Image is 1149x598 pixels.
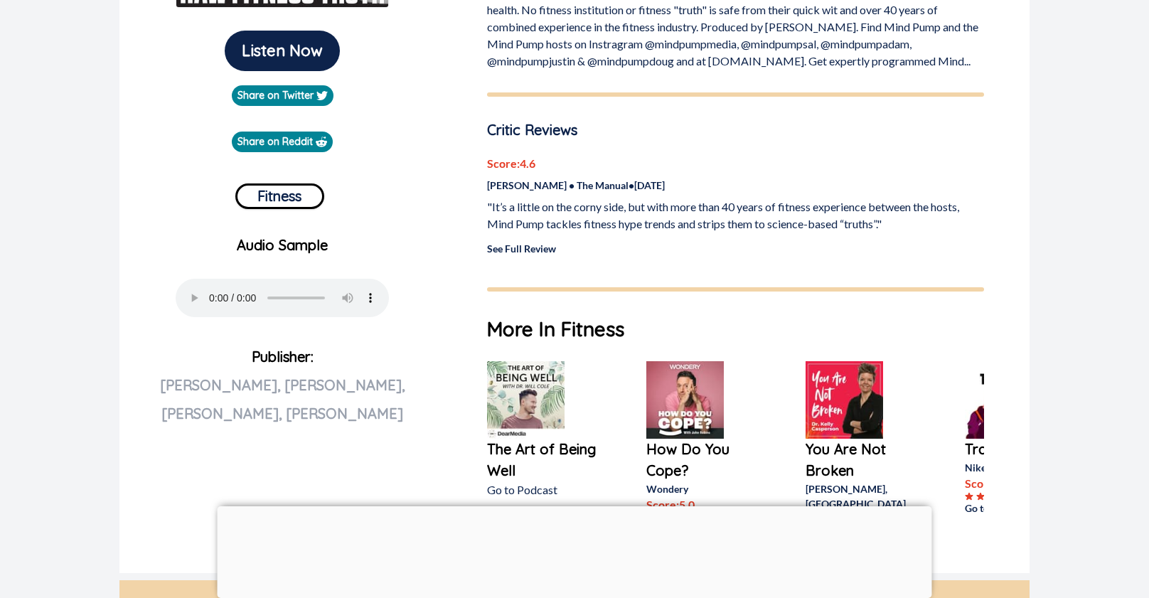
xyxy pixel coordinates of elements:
p: Go to Podcast [487,481,601,498]
p: Score: 4.8 [965,475,1079,492]
button: Fitness [235,183,324,209]
button: Listen Now [225,31,340,71]
p: Audio Sample [131,235,434,256]
span: [PERSON_NAME], [PERSON_NAME], [PERSON_NAME], [PERSON_NAME] [160,376,405,422]
img: The Art of Being Well [487,361,565,439]
p: Publisher: [131,343,434,474]
img: Trained [965,361,1042,439]
a: You Are Not Broken [806,439,919,481]
a: Fitness [235,178,324,209]
audio: Your browser does not support the audio element [176,279,389,317]
iframe: Advertisement [218,506,932,594]
a: Share on Reddit [232,132,333,152]
a: How Do You Cope? [646,439,760,481]
p: [PERSON_NAME], [GEOGRAPHIC_DATA] [806,481,919,511]
a: Share on Twitter [232,85,333,106]
p: "It’s a little on the corny side, but with more than 40 years of fitness experience between the h... [487,198,984,233]
p: Wondery [646,481,760,496]
h1: More In Fitness [487,314,984,344]
a: Trained [965,439,1079,460]
p: Score: 4.6 [487,155,984,172]
a: Go to Podcast [965,501,1079,516]
p: Nike [965,460,1079,475]
img: How Do You Cope? [646,361,724,439]
p: Score: 5.0 [646,496,760,513]
a: The Art of Being Well [487,439,601,481]
p: Critic Reviews [487,119,984,141]
p: [PERSON_NAME] • The Manual • [DATE] [487,178,984,193]
img: You Are Not Broken [806,361,883,439]
a: See Full Review [487,242,556,255]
